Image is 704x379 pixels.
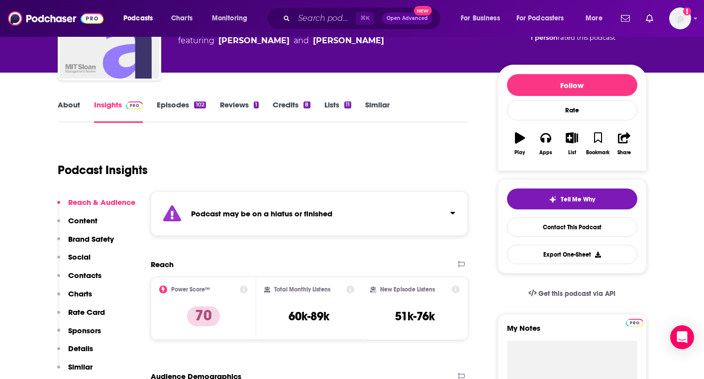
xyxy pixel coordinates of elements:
[516,11,564,25] span: For Podcasters
[205,10,260,26] button: open menu
[303,101,310,108] div: 8
[57,271,101,289] button: Contacts
[68,271,101,280] p: Contacts
[507,323,637,341] label: My Notes
[507,189,637,209] button: tell me why sparkleTell Me Why
[461,11,500,25] span: For Business
[510,10,579,26] button: open menu
[57,197,135,216] button: Reach & Audience
[191,209,332,218] strong: Podcast may be on a hiatus or finished
[617,150,631,156] div: Share
[68,234,114,244] p: Brand Safety
[68,216,98,225] p: Content
[126,101,143,109] img: Podchaser Pro
[294,10,356,26] input: Search podcasts, credits, & more...
[68,252,91,262] p: Social
[642,10,657,27] a: Show notifications dropdown
[586,11,603,25] span: More
[549,195,557,203] img: tell me why sparkle
[626,317,643,327] a: Pro website
[507,100,637,120] div: Rate
[454,10,512,26] button: open menu
[68,307,105,317] p: Rate Card
[57,252,91,271] button: Social
[171,11,193,25] span: Charts
[165,10,199,26] a: Charts
[289,309,329,324] h3: 60k-89k
[626,319,643,327] img: Podchaser Pro
[507,74,637,96] button: Follow
[395,309,435,324] h3: 51k-76k
[68,289,92,298] p: Charts
[151,260,174,269] h2: Reach
[559,126,585,162] button: List
[57,326,101,344] button: Sponsors
[669,7,691,29] button: Show profile menu
[617,10,634,27] a: Show notifications dropdown
[670,325,694,349] div: Open Intercom Messenger
[194,101,205,108] div: 102
[530,34,558,41] span: 1 person
[8,9,103,28] img: Podchaser - Follow, Share and Rate Podcasts
[58,163,148,178] h1: Podcast Insights
[57,216,98,234] button: Content
[538,289,615,298] span: Get this podcast via API
[414,6,432,15] span: New
[116,10,166,26] button: open menu
[151,191,468,236] section: Click to expand status details
[123,11,153,25] span: Podcasts
[579,10,615,26] button: open menu
[568,150,576,156] div: List
[669,7,691,29] span: Logged in as JamesRod2024
[178,35,384,47] span: featuring
[558,34,615,41] span: rated this podcast
[520,282,624,306] a: Get this podcast via API
[68,326,101,335] p: Sponsors
[356,12,374,25] span: ⌘ K
[57,344,93,362] button: Details
[669,7,691,29] img: User Profile
[187,306,220,326] p: 70
[344,101,351,108] div: 11
[218,35,290,47] a: Sam Ransbotham
[365,100,390,123] a: Similar
[387,16,428,21] span: Open Advanced
[57,234,114,253] button: Brand Safety
[254,101,259,108] div: 1
[294,35,309,47] span: and
[276,7,450,30] div: Search podcasts, credits, & more...
[683,7,691,15] svg: Add a profile image
[68,362,93,372] p: Similar
[57,307,105,326] button: Rate Card
[220,100,259,123] a: Reviews1
[539,150,552,156] div: Apps
[380,286,435,293] h2: New Episode Listens
[273,100,310,123] a: Credits8
[68,344,93,353] p: Details
[382,12,432,24] button: Open AdvancedNew
[507,245,637,264] button: Export One-Sheet
[313,35,384,47] a: Shervin Khodabandeh
[57,289,92,307] button: Charts
[68,197,135,207] p: Reach & Audience
[561,195,595,203] span: Tell Me Why
[611,126,637,162] button: Share
[586,150,609,156] div: Bookmark
[94,100,143,123] a: InsightsPodchaser Pro
[324,100,351,123] a: Lists11
[507,126,533,162] button: Play
[212,11,247,25] span: Monitoring
[533,126,559,162] button: Apps
[585,126,611,162] button: Bookmark
[514,150,525,156] div: Play
[157,100,205,123] a: Episodes102
[507,217,637,237] a: Contact This Podcast
[171,286,210,293] h2: Power Score™
[274,286,330,293] h2: Total Monthly Listens
[58,100,80,123] a: About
